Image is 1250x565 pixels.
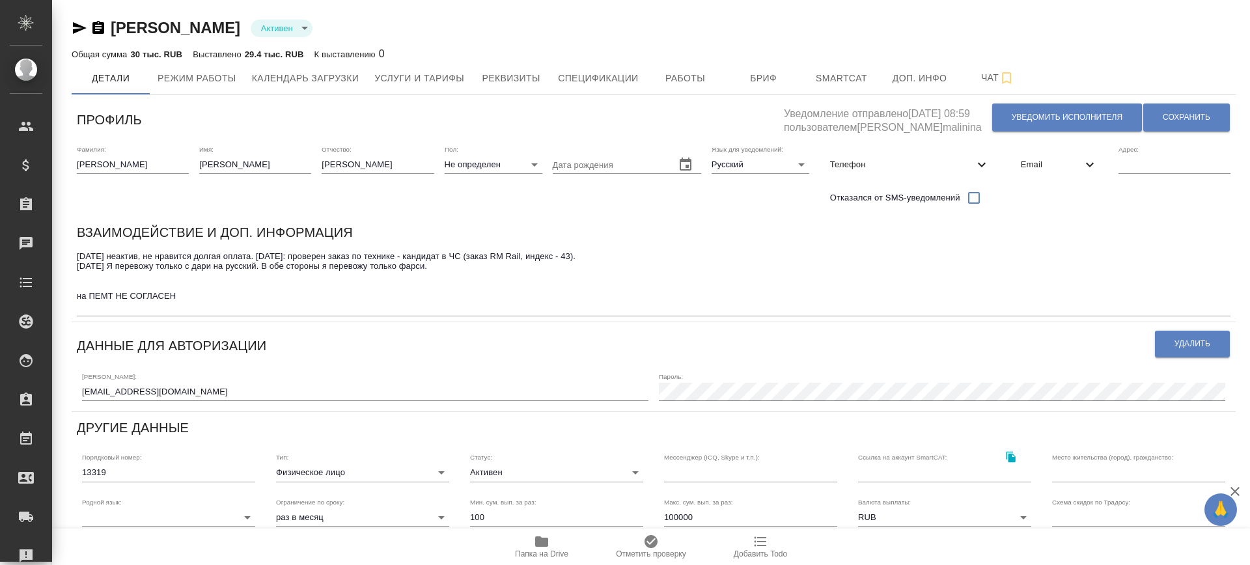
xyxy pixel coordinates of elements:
[712,156,809,174] div: Русский
[1012,112,1122,123] span: Уведомить исполнителя
[664,499,733,505] label: Макс. сум. вып. за раз:
[1174,338,1210,350] span: Удалить
[558,70,638,87] span: Спецификации
[1204,493,1237,526] button: 🙏
[374,70,464,87] span: Услуги и тарифы
[82,454,141,461] label: Порядковый номер:
[654,70,717,87] span: Работы
[1118,146,1139,152] label: Адрес:
[276,499,344,505] label: Ограничение по сроку:
[445,156,542,174] div: Не определен
[111,19,240,36] a: [PERSON_NAME]
[470,454,492,461] label: Статус:
[314,49,379,59] p: К выставлению
[158,70,236,87] span: Режим работы
[811,70,873,87] span: Smartcat
[1052,499,1130,505] label: Схема скидок по Традосу:
[77,109,142,130] h6: Профиль
[659,373,683,379] label: Пароль:
[1210,496,1232,523] span: 🙏
[77,417,189,438] h6: Другие данные
[77,335,266,356] h6: Данные для авторизации
[1021,158,1082,171] span: Email
[130,49,182,59] p: 30 тыс. RUB
[72,20,87,36] button: Скопировать ссылку для ЯМессенджера
[830,158,974,171] span: Телефон
[480,70,542,87] span: Реквизиты
[858,454,947,461] label: Ссылка на аккаунт SmartCAT:
[314,46,385,62] div: 0
[712,146,783,152] label: Язык для уведомлений:
[997,443,1024,470] button: Скопировать ссылку
[82,373,137,379] label: [PERSON_NAME]:
[193,49,245,59] p: Выставлено
[820,150,1000,179] div: Телефон
[830,191,960,204] span: Отказался от SMS-уведомлений
[999,70,1014,86] svg: Подписаться
[1163,112,1210,123] span: Сохранить
[487,529,596,565] button: Папка на Drive
[858,499,911,505] label: Валюта выплаты:
[252,70,359,87] span: Календарь загрузки
[77,146,106,152] label: Фамилия:
[596,529,706,565] button: Отметить проверку
[276,508,449,527] div: раз в месяц
[257,23,297,34] button: Активен
[72,49,130,59] p: Общая сумма
[77,251,1230,312] textarea: [DATE] неактив, не нравится долгая оплата. [DATE]: проверен заказ по технике - кандидат в ЧС (зак...
[992,103,1142,131] button: Уведомить исполнителя
[90,20,106,36] button: Скопировать ссылку
[967,70,1029,86] span: Чат
[251,20,312,37] div: Активен
[470,499,536,505] label: Мин. сум. вып. за раз:
[1143,103,1230,131] button: Сохранить
[858,508,1031,527] div: RUB
[1155,331,1230,357] button: Удалить
[77,222,353,243] h6: Взаимодействие и доп. информация
[199,146,214,152] label: Имя:
[82,499,122,505] label: Родной язык:
[1010,150,1108,179] div: Email
[664,454,760,461] label: Мессенджер (ICQ, Skype и т.п.):
[322,146,352,152] label: Отчество:
[734,549,787,558] span: Добавить Todo
[784,100,992,135] h5: Уведомление отправлено [DATE] 08:59 пользователем [PERSON_NAME]malinina
[445,146,458,152] label: Пол:
[470,463,643,482] div: Активен
[276,463,449,482] div: Физическое лицо
[79,70,142,87] span: Детали
[276,454,288,461] label: Тип:
[515,549,568,558] span: Папка на Drive
[245,49,304,59] p: 29.4 тыс. RUB
[1052,454,1173,461] label: Место жительства (город), гражданство:
[889,70,951,87] span: Доп. инфо
[732,70,795,87] span: Бриф
[706,529,815,565] button: Добавить Todo
[616,549,686,558] span: Отметить проверку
